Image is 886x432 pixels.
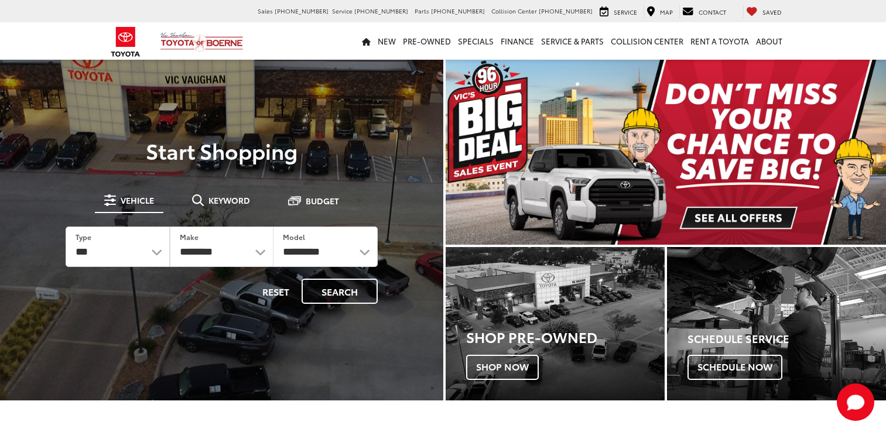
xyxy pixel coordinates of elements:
span: Vehicle [121,196,154,204]
span: [PHONE_NUMBER] [275,6,329,15]
span: Keyword [208,196,250,204]
a: Collision Center [607,22,687,60]
a: Rent a Toyota [687,22,752,60]
span: Shop Now [466,355,539,379]
button: Reset [252,279,299,304]
span: Budget [306,197,339,205]
span: Service [332,6,353,15]
span: [PHONE_NUMBER] [539,6,593,15]
label: Model [283,232,305,242]
a: Specials [454,22,497,60]
span: Schedule Now [687,355,782,379]
a: Service [597,5,640,18]
span: Contact [699,8,726,16]
label: Make [180,232,199,242]
div: Toyota [667,247,886,400]
label: Type [76,232,91,242]
span: [PHONE_NUMBER] [431,6,485,15]
a: Map [644,5,676,18]
a: Schedule Service Schedule Now [667,247,886,400]
p: Start Shopping [49,139,394,162]
a: My Saved Vehicles [743,5,785,18]
div: Toyota [446,247,665,400]
button: Toggle Chat Window [837,383,874,421]
span: Sales [258,6,273,15]
a: New [374,22,399,60]
span: Collision Center [491,6,537,15]
img: Vic Vaughan Toyota of Boerne [160,32,244,52]
a: Service & Parts: Opens in a new tab [538,22,607,60]
span: [PHONE_NUMBER] [354,6,408,15]
a: Home [358,22,374,60]
h4: Schedule Service [687,333,886,345]
span: Parts [415,6,429,15]
button: Search [302,279,378,304]
h3: Shop Pre-Owned [466,329,665,344]
a: Finance [497,22,538,60]
svg: Start Chat [837,383,874,421]
a: Shop Pre-Owned Shop Now [446,247,665,400]
span: Saved [762,8,782,16]
a: Contact [679,5,729,18]
img: Toyota [104,23,148,61]
span: Service [614,8,637,16]
a: Pre-Owned [399,22,454,60]
a: About [752,22,786,60]
span: Map [660,8,673,16]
